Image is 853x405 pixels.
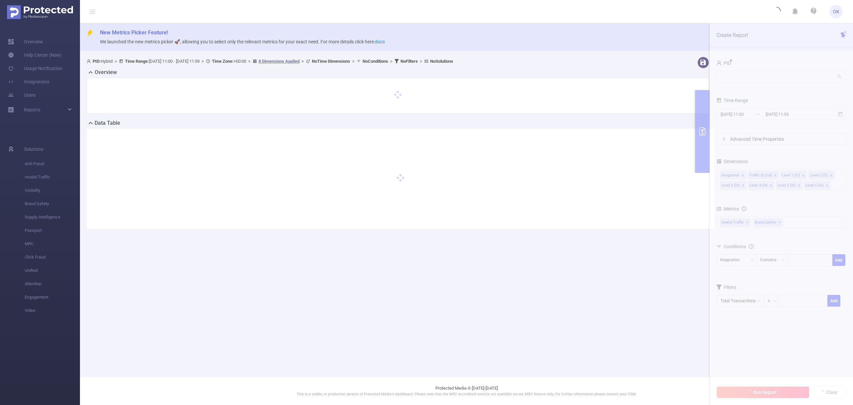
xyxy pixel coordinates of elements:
[87,30,93,37] i: icon: thunderbolt
[95,68,117,76] h2: Overview
[363,59,388,64] b: No Conditions
[25,291,80,304] span: Engagement
[375,39,385,44] a: docs
[95,119,120,127] h2: Data Table
[25,170,80,184] span: Invalid Traffic
[100,39,385,44] span: We launched the new metrics picker 🚀, allowing you to select only the relevant metrics for your e...
[25,251,80,264] span: Click Fraud
[25,211,80,224] span: Supply Intelligence
[24,107,40,112] span: Reports
[25,224,80,237] span: Passport
[125,59,149,64] b: Time Range:
[350,59,357,64] span: >
[8,35,43,48] a: Overview
[843,30,848,35] i: icon: close
[246,59,253,64] span: >
[833,5,839,18] span: OK
[24,142,43,156] span: Solutions
[25,277,80,291] span: Attention
[25,304,80,317] span: Video
[200,59,206,64] span: >
[25,237,80,251] span: MRC
[25,197,80,211] span: Brand Safety
[430,59,453,64] b: No Solutions
[8,48,62,62] a: Help Center (New)
[773,7,781,16] i: icon: loading
[100,29,168,36] span: New Metrics Picker Feature!
[80,377,853,405] footer: Protected Media © [DATE]-[DATE]
[93,59,101,64] b: PID:
[87,59,453,64] span: Hybrid [DATE] 11:00 - [DATE] 11:59 +00:00
[8,88,36,102] a: Users
[7,5,73,19] img: Protected Media
[388,59,395,64] span: >
[300,59,306,64] span: >
[87,59,93,63] i: icon: user
[843,29,848,36] button: icon: close
[418,59,424,64] span: >
[401,59,418,64] b: No Filters
[24,103,40,116] a: Reports
[25,157,80,170] span: Anti-Fraud
[97,392,836,397] p: This is a stable, in production version of Protected Media's dashboard. Please note that the MRC ...
[212,59,234,64] b: Time Zone:
[8,75,49,88] a: Integrations
[259,59,300,64] u: 8 Dimensions Applied
[25,264,80,277] span: Unified
[8,62,62,75] a: Usage Notification
[25,184,80,197] span: Visibility
[113,59,119,64] span: >
[312,59,350,64] b: No Time Dimensions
